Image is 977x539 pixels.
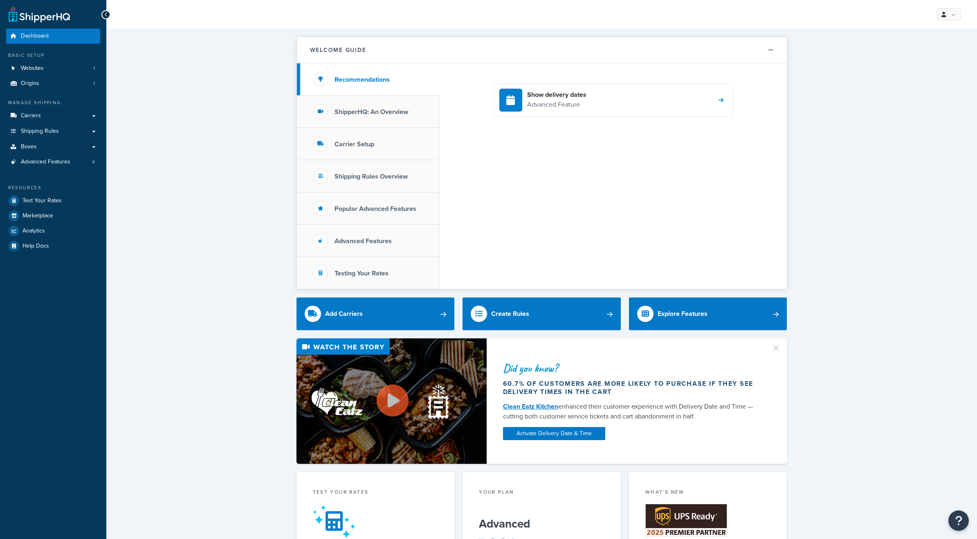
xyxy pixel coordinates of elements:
li: Advanced Features [6,154,100,170]
h3: Advanced Features [335,237,392,245]
a: Shipping Rules [6,124,100,139]
span: Dashboard [21,33,49,40]
div: Your Plan [479,488,604,498]
a: Create Rules [463,297,621,330]
div: enhanced their customer experience with Delivery Date and Time — cutting both customer service ti... [503,402,761,421]
h3: Carrier Setup [335,141,374,148]
div: Did you know? [503,362,761,374]
h5: Advanced [479,517,604,530]
span: Help Docs [22,243,49,250]
div: What's New [645,488,771,498]
div: Basic Setup [6,52,100,59]
a: Explore Features [629,297,787,330]
a: Clean Eatz Kitchen [503,402,558,411]
h3: Recommendations [335,76,390,83]
a: Marketplace [6,208,100,223]
span: Analytics [22,228,45,235]
div: Create Rules [491,308,529,320]
span: Marketplace [22,212,53,219]
a: Websites1 [6,61,100,76]
a: Add Carriers [296,297,455,330]
div: Explore Features [658,308,707,320]
p: Advanced Feature [527,99,586,110]
a: Analytics [6,224,100,238]
span: 4 [92,159,95,166]
button: Welcome Guide [297,37,787,63]
span: Carriers [21,112,41,119]
h3: Testing Your Rates [335,270,389,277]
div: Resources [6,184,100,191]
div: Add Carriers [325,308,363,320]
span: Test Your Rates [22,197,62,204]
a: Origins1 [6,76,100,91]
li: Origins [6,76,100,91]
a: Boxes [6,139,100,154]
a: Activate Delivery Date & Time [503,427,605,440]
div: 60.7% of customers are more likely to purchase if they see delivery times in the cart [503,380,761,396]
h3: Shipping Rules Overview [335,173,408,180]
img: Video thumbnail [296,338,487,464]
span: Advanced Features [21,159,70,166]
span: Shipping Rules [21,128,59,135]
a: Carriers [6,108,100,123]
div: Test your rates [313,488,438,498]
span: Websites [21,65,44,72]
a: Dashboard [6,29,100,44]
h4: Show delivery dates [527,90,586,99]
span: Origins [21,80,39,87]
a: Advanced Features4 [6,154,100,170]
li: Websites [6,61,100,76]
h3: Popular Advanced Features [335,205,416,212]
a: Test Your Rates [6,193,100,208]
a: Help Docs [6,239,100,253]
span: Boxes [21,143,37,150]
span: 1 [93,65,95,72]
div: Manage Shipping [6,99,100,106]
h2: Welcome Guide [310,47,366,53]
button: Open Resource Center [948,510,969,531]
h3: ShipperHQ: An Overview [335,108,408,116]
span: 1 [93,80,95,87]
